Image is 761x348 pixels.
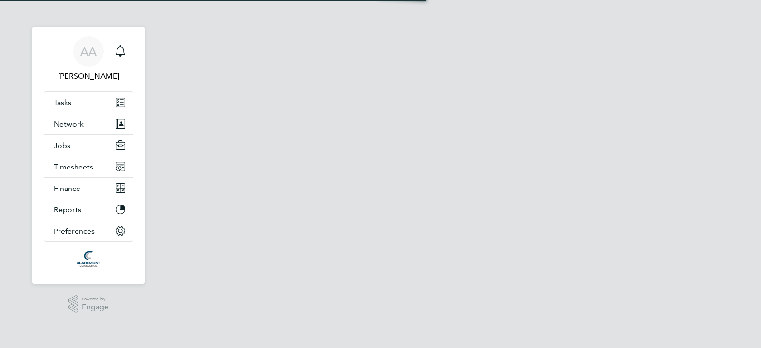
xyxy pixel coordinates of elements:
a: Tasks [44,92,133,113]
a: AA[PERSON_NAME] [44,36,133,82]
span: Preferences [54,227,95,236]
span: Tasks [54,98,71,107]
span: Jobs [54,141,70,150]
button: Preferences [44,220,133,241]
span: Reports [54,205,81,214]
button: Timesheets [44,156,133,177]
button: Jobs [44,135,133,156]
img: claremontconsulting1-logo-retina.png [77,251,100,267]
nav: Main navigation [32,27,145,284]
a: Powered byEngage [68,295,109,313]
a: Go to home page [44,251,133,267]
span: Finance [54,184,80,193]
span: Powered by [82,295,108,303]
button: Finance [44,178,133,199]
span: Engage [82,303,108,311]
button: Reports [44,199,133,220]
span: Network [54,119,84,129]
span: Timesheets [54,162,93,171]
span: AA [80,45,97,58]
span: Afzal Ahmed [44,70,133,82]
button: Network [44,113,133,134]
